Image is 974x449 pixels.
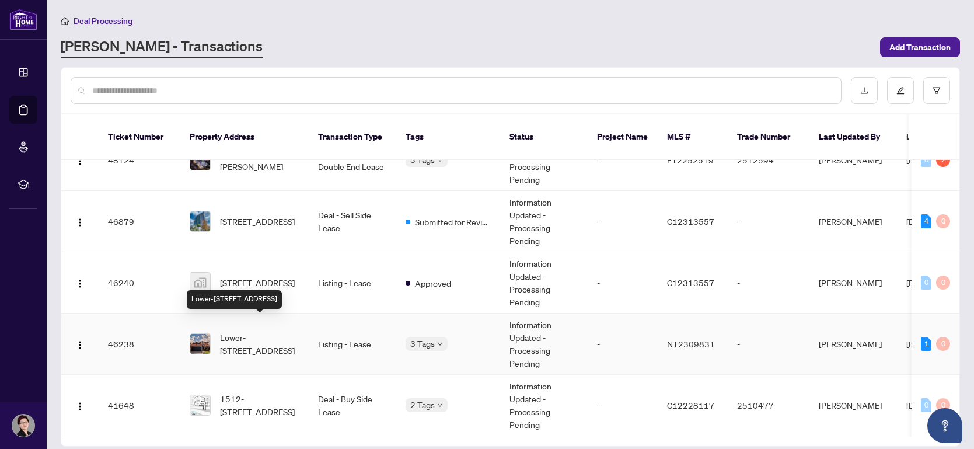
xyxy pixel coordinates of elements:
[99,375,180,436] td: 41648
[71,335,89,353] button: Logo
[500,252,588,314] td: Information Updated - Processing Pending
[936,214,950,228] div: 0
[415,277,451,290] span: Approved
[220,392,299,418] span: 1512-[STREET_ADDRESS]
[896,86,905,95] span: edit
[809,314,897,375] td: [PERSON_NAME]
[180,114,309,160] th: Property Address
[921,398,931,412] div: 0
[220,331,299,357] span: Lower-[STREET_ADDRESS]
[500,191,588,252] td: Information Updated - Processing Pending
[906,277,932,288] span: [DATE]
[396,114,500,160] th: Tags
[71,151,89,169] button: Logo
[187,290,282,309] div: Lower-[STREET_ADDRESS]
[437,157,443,163] span: down
[99,191,180,252] td: 46879
[588,130,658,191] td: -
[190,150,210,170] img: thumbnail-img
[410,398,435,412] span: 2 Tags
[99,314,180,375] td: 46238
[61,17,69,25] span: home
[809,130,897,191] td: [PERSON_NAME]
[220,276,295,289] span: [STREET_ADDRESS]
[190,395,210,415] img: thumbnail-img
[75,156,85,166] img: Logo
[309,314,396,375] td: Listing - Lease
[667,339,715,349] span: N12309831
[667,155,714,165] span: E12252519
[415,215,491,228] span: Submitted for Review
[220,147,299,173] span: [STREET_ADDRESS][PERSON_NAME]
[906,339,932,349] span: [DATE]
[309,114,396,160] th: Transaction Type
[309,191,396,252] td: Deal - Sell Side Lease
[667,277,714,288] span: C12313557
[75,279,85,288] img: Logo
[728,314,809,375] td: -
[75,340,85,350] img: Logo
[851,77,878,104] button: download
[99,252,180,314] td: 46240
[500,114,588,160] th: Status
[309,130,396,191] td: Deal - Agent Double End Lease
[75,218,85,227] img: Logo
[588,314,658,375] td: -
[500,375,588,436] td: Information Updated - Processing Pending
[927,408,962,443] button: Open asap
[667,216,714,227] span: C12313557
[923,77,950,104] button: filter
[921,337,931,351] div: 1
[809,191,897,252] td: [PERSON_NAME]
[71,396,89,415] button: Logo
[437,341,443,347] span: down
[921,153,931,167] div: 0
[887,77,914,104] button: edit
[71,212,89,231] button: Logo
[936,153,950,167] div: 2
[500,130,588,191] td: Information Updated - Processing Pending
[190,211,210,231] img: thumbnail-img
[936,398,950,412] div: 0
[921,276,931,290] div: 0
[588,375,658,436] td: -
[99,114,180,160] th: Ticket Number
[309,375,396,436] td: Deal - Buy Side Lease
[9,9,37,30] img: logo
[588,114,658,160] th: Project Name
[728,191,809,252] td: -
[61,37,263,58] a: [PERSON_NAME] - Transactions
[658,114,728,160] th: MLS #
[728,114,809,160] th: Trade Number
[860,86,868,95] span: download
[74,16,132,26] span: Deal Processing
[588,252,658,314] td: -
[906,400,932,410] span: [DATE]
[410,337,435,350] span: 3 Tags
[588,191,658,252] td: -
[933,86,941,95] span: filter
[309,252,396,314] td: Listing - Lease
[75,402,85,411] img: Logo
[936,337,950,351] div: 0
[936,276,950,290] div: 0
[71,273,89,292] button: Logo
[906,216,932,227] span: [DATE]
[220,215,295,228] span: [STREET_ADDRESS]
[728,130,809,191] td: 2512594
[437,402,443,408] span: down
[190,334,210,354] img: thumbnail-img
[99,130,180,191] td: 48124
[500,314,588,375] td: Information Updated - Processing Pending
[809,114,897,160] th: Last Updated By
[809,375,897,436] td: [PERSON_NAME]
[889,38,951,57] span: Add Transaction
[190,273,210,293] img: thumbnail-img
[12,415,34,437] img: Profile Icon
[921,214,931,228] div: 4
[809,252,897,314] td: [PERSON_NAME]
[728,375,809,436] td: 2510477
[906,155,932,165] span: [DATE]
[880,37,960,57] button: Add Transaction
[728,252,809,314] td: -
